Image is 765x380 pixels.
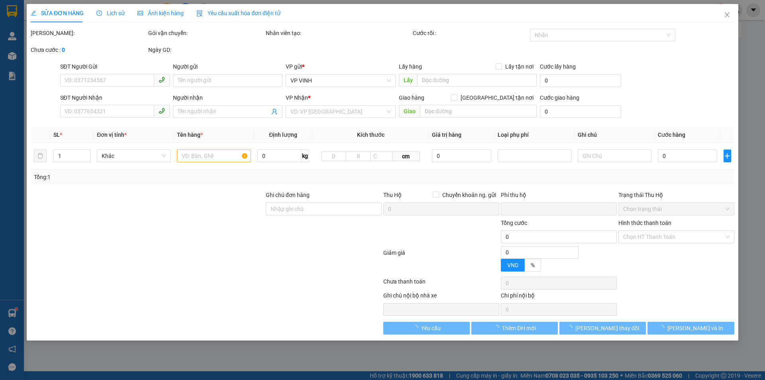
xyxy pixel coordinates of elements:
[439,191,499,199] span: Chuyển khoản ng. gửi
[34,173,295,181] div: Tổng: 1
[96,10,125,16] span: Lịch sử
[399,105,420,118] span: Giao
[493,325,502,331] span: loading
[196,10,280,16] span: Yêu cầu xuất hóa đơn điện tử
[540,95,579,101] label: Cước giao hàng
[502,324,536,333] span: Thêm ĐH mới
[137,10,184,16] span: Ảnh kiện hàng
[291,75,391,87] span: VP VINH
[196,10,203,17] img: icon
[34,150,47,162] button: delete
[623,203,730,215] span: Chọn trạng thái
[266,29,411,37] div: Nhân viên tạo:
[575,324,639,333] span: [PERSON_NAME] thay đổi
[420,105,537,118] input: Dọc đường
[286,95,308,101] span: VP Nhận
[383,322,470,335] button: Yêu cầu
[724,150,731,162] button: plus
[159,108,165,114] span: phone
[399,95,424,101] span: Giao hàng
[559,322,646,335] button: [PERSON_NAME] thay đổi
[148,29,264,37] div: Gói vận chuyển:
[173,62,282,71] div: Người gửi
[102,150,166,162] span: Khác
[618,220,671,226] label: Hình thức thanh toán
[399,63,422,70] span: Lấy hàng
[357,132,384,138] span: Kích thước
[507,262,518,268] span: VND
[501,291,617,303] div: Chi phí nội bộ
[540,74,621,87] input: Cước lấy hàng
[383,291,499,303] div: Ghi chú nội bộ nhà xe
[413,29,529,37] div: Cước rồi :
[301,150,309,162] span: kg
[412,325,421,331] span: loading
[173,93,282,102] div: Người nhận
[96,10,102,16] span: clock-circle
[421,324,441,333] span: Yêu cầu
[578,150,651,162] input: Ghi Chú
[60,62,170,71] div: SĐT Người Gửi
[531,262,535,268] span: %
[159,77,165,83] span: phone
[31,45,147,54] div: Chưa cước :
[382,248,500,275] div: Giảm giá
[575,127,655,143] th: Ghi chú
[382,277,500,291] div: Chưa thanh toán
[501,220,527,226] span: Tổng cước
[62,47,65,53] b: 0
[269,132,297,138] span: Định lượng
[399,74,417,87] span: Lấy
[370,152,392,161] input: C
[471,322,558,335] button: Thêm ĐH mới
[266,192,310,198] label: Ghi chú đơn hàng
[457,93,537,102] span: [GEOGRAPHIC_DATA] tận nơi
[148,45,264,54] div: Ngày GD:
[60,93,170,102] div: SĐT Người Nhận
[432,132,462,138] span: Giá trị hàng
[53,132,60,138] span: SL
[667,324,723,333] span: [PERSON_NAME] và In
[724,12,730,18] span: close
[659,325,667,331] span: loading
[346,152,371,161] input: R
[716,4,738,26] button: Close
[177,150,251,162] input: VD: Bàn, Ghế
[618,191,734,199] div: Trạng thái Thu Hộ
[494,127,575,143] th: Loại phụ phí
[540,63,576,70] label: Cước lấy hàng
[322,152,346,161] input: D
[286,62,396,71] div: VP gửi
[383,192,402,198] span: Thu Hộ
[392,152,420,161] span: cm
[658,132,686,138] span: Cước hàng
[31,29,147,37] div: [PERSON_NAME]:
[648,322,734,335] button: [PERSON_NAME] và In
[724,153,731,159] span: plus
[137,10,143,16] span: picture
[567,325,575,331] span: loading
[501,191,617,203] div: Phí thu hộ
[31,10,84,16] span: SỬA ĐƠN HÀNG
[417,74,537,87] input: Dọc đường
[266,203,382,215] input: Ghi chú đơn hàng
[540,105,621,118] input: Cước giao hàng
[502,62,537,71] span: Lấy tận nơi
[97,132,127,138] span: Đơn vị tính
[31,10,36,16] span: edit
[272,108,278,115] span: user-add
[177,132,203,138] span: Tên hàng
